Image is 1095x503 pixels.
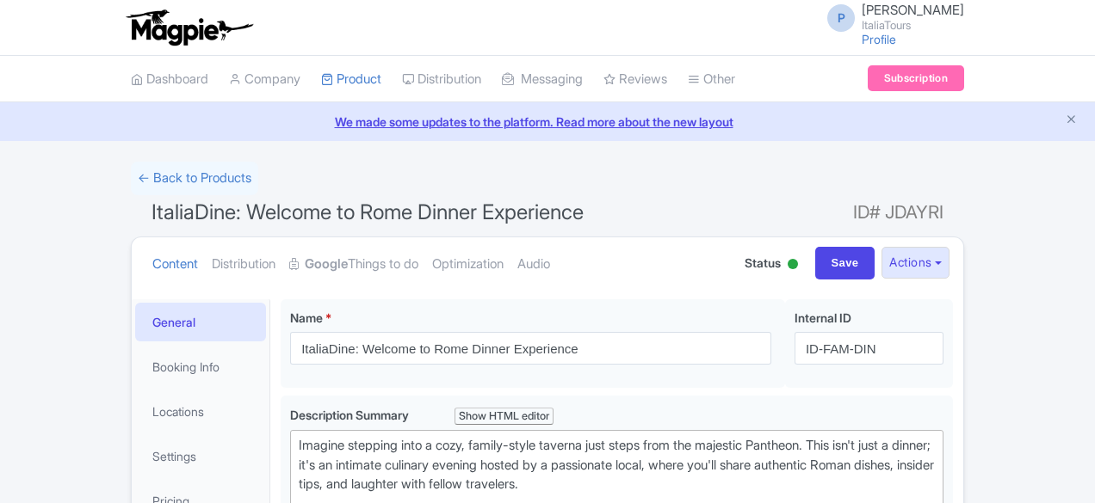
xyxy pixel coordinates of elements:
a: Settings [135,437,266,475]
span: Internal ID [795,310,851,325]
small: ItaliaTours [862,20,964,31]
a: Optimization [432,237,504,291]
button: Actions [882,247,950,279]
a: Distribution [402,56,481,103]
a: Booking Info [135,347,266,386]
a: Product [321,56,381,103]
span: Status [745,254,781,272]
span: [PERSON_NAME] [862,2,964,18]
a: Dashboard [131,56,208,103]
a: Reviews [603,56,667,103]
div: Show HTML editor [455,408,554,426]
a: P [PERSON_NAME] ItaliaTours [817,3,964,31]
input: Save [815,247,875,279]
a: Audio [517,237,550,291]
strong: Google [305,255,348,274]
a: ← Back to Products [131,162,258,195]
a: We made some updates to the platform. Read more about the new layout [10,113,1085,131]
div: Active [784,252,801,279]
span: ItaliaDine: Welcome to Rome Dinner Experience [152,199,584,224]
a: GoogleThings to do [289,237,418,291]
img: logo-ab69f6fb50320c5b225c76a69d11143b.png [122,9,256,46]
a: Locations [135,392,266,431]
a: Company [229,56,300,103]
button: Close announcement [1065,111,1078,131]
a: Messaging [502,56,583,103]
a: Distribution [212,237,275,291]
a: Profile [862,32,896,46]
a: General [135,303,266,341]
span: P [827,4,855,32]
a: Content [152,237,198,291]
span: Description Summary [290,408,411,422]
span: ID# JDAYRI [853,195,943,230]
a: Subscription [868,65,964,91]
a: Other [688,56,735,103]
span: Name [290,310,323,325]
